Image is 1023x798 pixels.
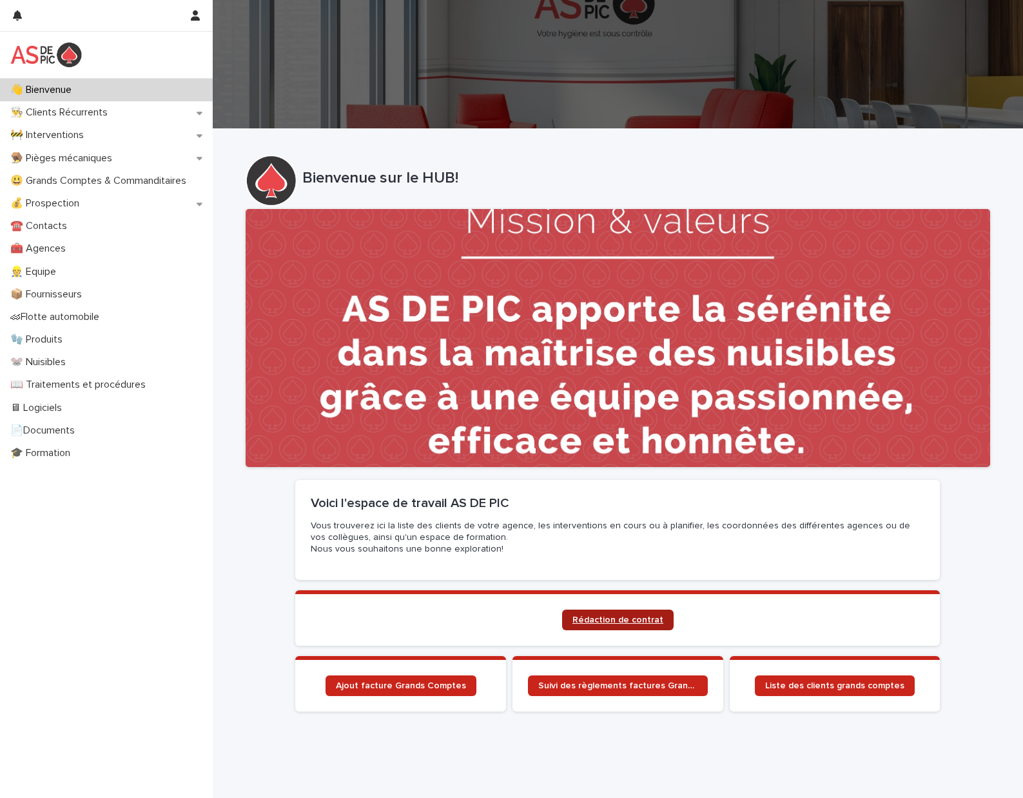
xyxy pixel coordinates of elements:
[5,334,73,346] p: 🧤 Produits
[5,356,76,368] p: 🐭 Nuisibles
[5,402,72,414] p: 🖥 Logiciels
[5,106,118,119] p: 👨‍🍳 Clients Récurrents
[5,152,122,165] p: 🪤 Pièges mécaniques
[5,220,77,232] p: ☎️ Contacts
[311,495,924,511] h2: Voici l'espace de travail AS DE PIC
[755,675,915,696] a: Liste des clients grands comptes
[5,197,90,210] p: 💰 Prospection
[311,520,924,555] p: Vous trouverez ici la liste des clients de votre agence, les interventions en cours ou à planifie...
[5,447,81,459] p: 🎓 Formation
[572,615,663,624] span: Rédaction de contrat
[10,42,82,68] img: yKcqic14S0S6KrLdrqO6
[5,311,110,323] p: 🏎Flotte automobile
[5,266,66,278] p: 👷 Equipe
[5,129,94,141] p: 🚧 Interventions
[5,379,156,391] p: 📖 Traitements et procédures
[528,675,708,696] a: Suivi des règlements factures Grands Comptes
[5,84,82,96] p: 👋 Bienvenue
[538,681,697,690] span: Suivi des règlements factures Grands Comptes
[562,610,674,630] a: Rédaction de contrat
[5,288,92,301] p: 📦 Fournisseurs
[326,675,476,696] a: Ajout facture Grands Comptes
[5,175,197,187] p: 😃 Grands Comptes & Commanditaires
[302,169,985,188] p: Bienvenue sur le HUB!
[765,681,904,690] span: Liste des clients grands comptes
[336,681,466,690] span: Ajout facture Grands Comptes
[5,243,76,255] p: 🧰 Agences
[5,424,85,437] p: 📄Documents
